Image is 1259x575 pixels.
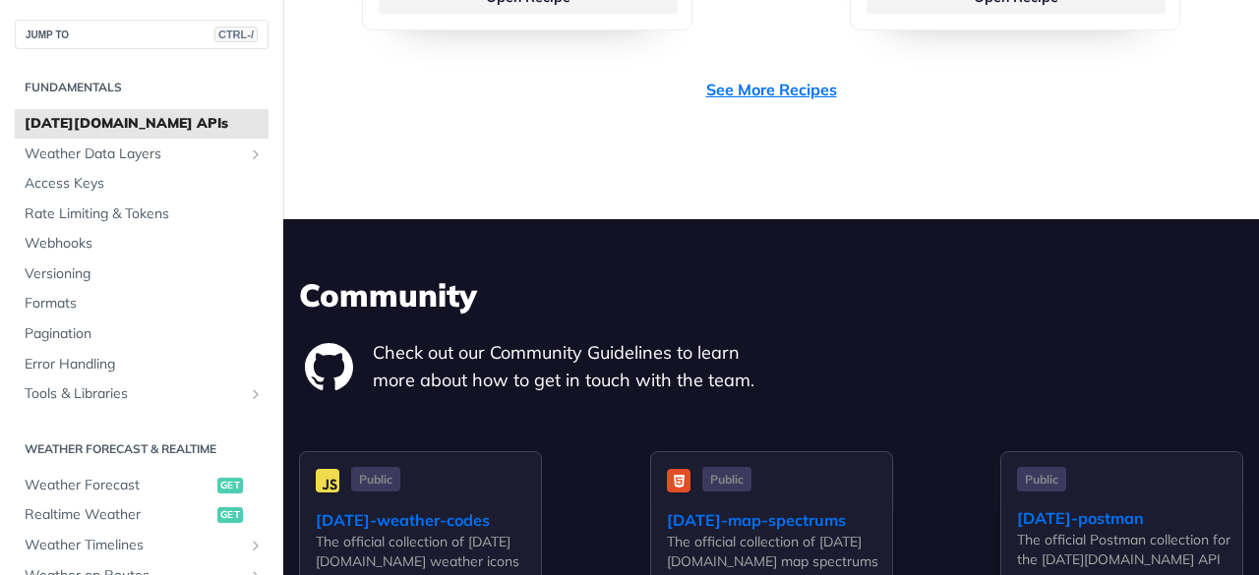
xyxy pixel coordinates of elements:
span: Rate Limiting & Tokens [25,204,264,224]
a: Rate Limiting & Tokens [15,200,269,229]
span: Weather Data Layers [25,144,243,164]
button: JUMP TOCTRL-/ [15,20,269,49]
span: get [217,507,243,523]
span: CTRL-/ [214,27,258,42]
a: Versioning [15,259,269,289]
h2: Fundamentals [15,79,269,96]
span: Access Keys [25,174,264,194]
a: Realtime Weatherget [15,500,269,530]
span: [DATE][DOMAIN_NAME] APIs [25,114,264,134]
a: Tools & LibrariesShow subpages for Tools & Libraries [15,379,269,409]
span: get [217,478,243,493]
a: See More Recipes [706,78,837,101]
span: Tools & Libraries [25,384,243,404]
h2: Weather Forecast & realtime [15,440,269,458]
button: Show subpages for Weather Data Layers [248,146,264,162]
button: Show subpages for Weather Timelines [248,538,264,553]
a: Pagination [15,319,269,349]
span: Public [1017,467,1066,491]
span: Public [351,467,400,491]
a: Access Keys [15,169,269,199]
h3: Community [299,273,1243,316]
div: [DATE]-map-spectrums [667,508,892,532]
a: Weather Data LayersShow subpages for Weather Data Layers [15,140,269,169]
button: Show subpages for Tools & Libraries [248,386,264,402]
a: [DATE][DOMAIN_NAME] APIs [15,109,269,139]
span: Weather Timelines [25,536,243,555]
span: Formats [25,294,264,314]
span: Realtime Weather [25,505,212,525]
a: Weather Forecastget [15,471,269,500]
div: [DATE]-postman [1017,506,1242,530]
div: [DATE]-weather-codes [316,508,541,532]
a: Formats [15,289,269,318]
span: Pagination [25,324,264,344]
p: Check out our Community Guidelines to learn more about how to get in touch with the team. [373,339,771,394]
div: The official Postman collection for the [DATE][DOMAIN_NAME] API [1017,530,1242,569]
span: Public [702,467,751,491]
span: Webhooks [25,234,264,254]
span: Weather Forecast [25,476,212,495]
a: Weather TimelinesShow subpages for Weather Timelines [15,531,269,560]
div: The official collection of [DATE][DOMAIN_NAME] weather icons [316,532,541,571]
a: Error Handling [15,350,269,379]
a: Webhooks [15,229,269,259]
span: Error Handling [25,355,264,374]
span: Versioning [25,264,264,284]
